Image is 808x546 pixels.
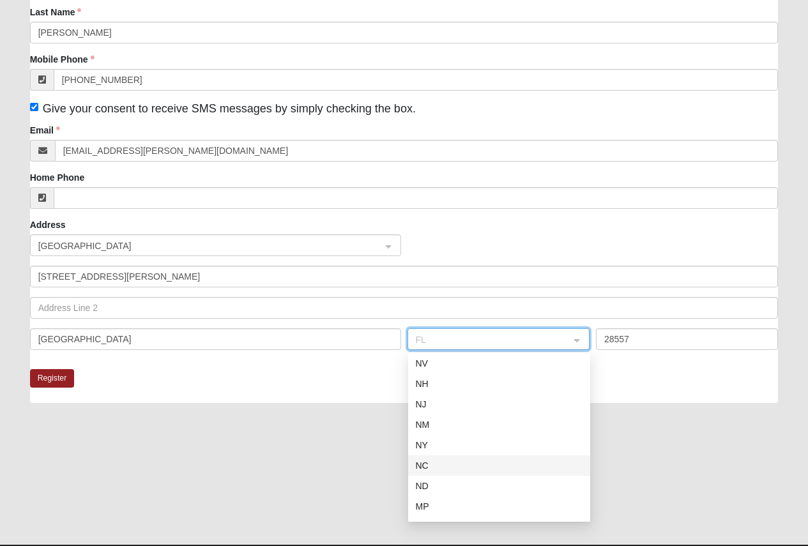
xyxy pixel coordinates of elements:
label: Last Name [30,6,82,19]
span: Give your consent to receive SMS messages by simply checking the box. [43,102,416,115]
div: NC [416,459,583,473]
div: ND [408,476,590,496]
div: NV [416,356,583,370]
label: Address [30,218,66,231]
div: ND [416,479,583,493]
input: City [30,328,401,350]
label: Email [30,124,60,137]
div: NM [408,414,590,435]
label: Home Phone [30,171,85,184]
input: Address Line 1 [30,266,779,287]
div: NJ [416,397,583,411]
div: NV [408,353,590,374]
input: Zip [596,328,778,350]
div: NH [408,374,590,394]
button: Register [30,369,75,388]
div: NY [408,435,590,455]
div: NJ [408,394,590,414]
div: OH [408,517,590,537]
div: NC [408,455,590,476]
div: MP [416,499,583,513]
div: NH [416,377,583,391]
div: MP [408,496,590,517]
div: NY [416,438,583,452]
input: Give your consent to receive SMS messages by simply checking the box. [30,103,38,111]
label: Mobile Phone [30,53,95,66]
span: FL [416,333,558,347]
span: United States [38,239,370,253]
div: NM [416,418,583,432]
input: Address Line 2 [30,297,779,319]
